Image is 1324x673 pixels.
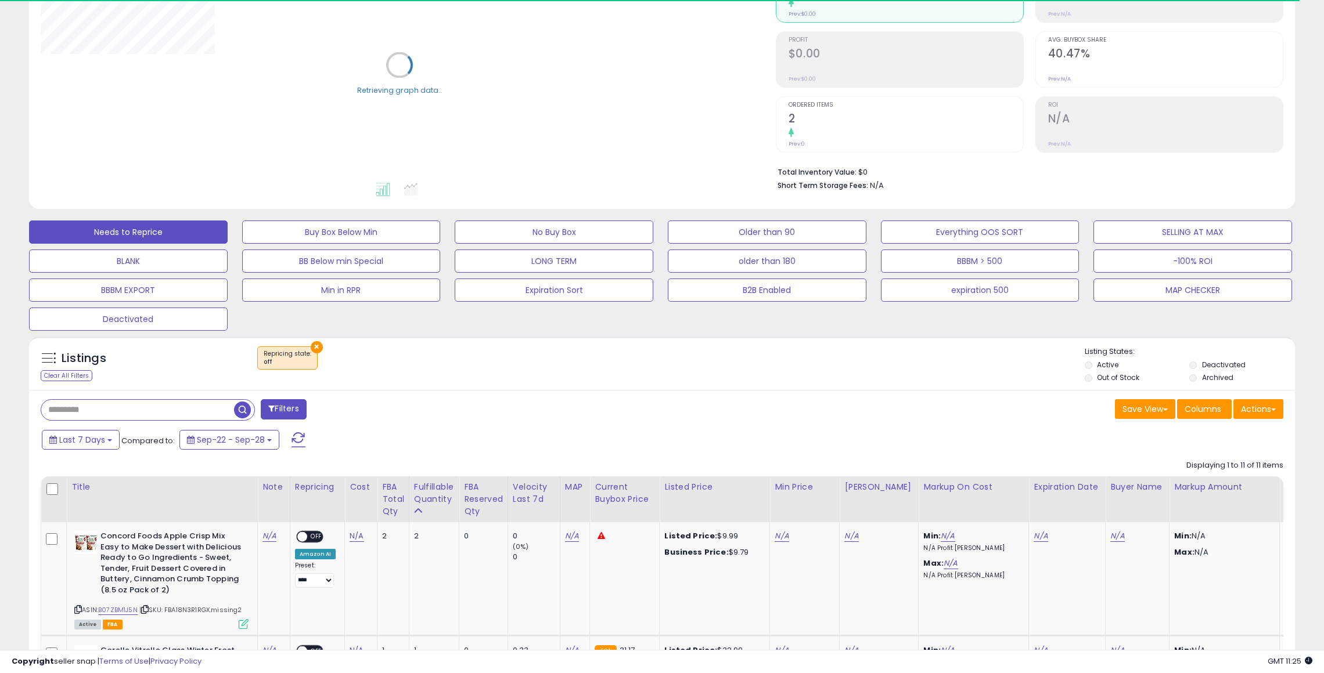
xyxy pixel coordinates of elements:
[307,532,326,542] span: OFF
[1174,481,1275,493] div: Markup Amount
[1048,112,1283,128] h2: N/A
[295,549,336,559] div: Amazon AI
[1174,547,1271,558] p: N/A
[1185,403,1221,415] span: Columns
[664,530,717,541] b: Listed Price:
[668,249,866,273] button: older than 180
[1110,530,1124,542] a: N/A
[382,531,400,541] div: 2
[74,620,101,629] span: All listings currently available for purchase on Amazon
[139,605,242,614] span: | SKU: FBA18N3R1RGX.missing2
[844,481,913,493] div: [PERSON_NAME]
[242,249,441,273] button: BB Below min Special
[668,220,866,244] button: Older than 90
[789,112,1023,128] h2: 2
[1174,530,1192,541] strong: Min:
[29,307,228,331] button: Deactivated
[262,530,276,542] a: N/A
[311,341,323,353] button: ×
[923,544,1020,552] p: N/A Profit [PERSON_NAME]
[295,562,336,588] div: Preset:
[664,547,761,558] div: $9.79
[242,278,441,302] button: Min in RPR
[513,531,560,541] div: 0
[357,85,442,95] div: Retrieving graph data..
[1048,37,1283,44] span: Avg. Buybox Share
[1233,399,1283,419] button: Actions
[664,481,765,493] div: Listed Price
[565,481,585,493] div: MAP
[1177,399,1232,419] button: Columns
[513,481,555,505] div: Velocity Last 7d
[844,530,858,542] a: N/A
[778,164,1275,178] li: $0
[595,481,654,505] div: Current Buybox Price
[71,481,253,493] div: Title
[103,620,123,629] span: FBA
[382,481,404,518] div: FBA Total Qty
[464,531,499,541] div: 0
[179,430,279,450] button: Sep-22 - Sep-28
[74,531,98,554] img: 5168Bvb-9KL._SL40_.jpg
[789,37,1023,44] span: Profit
[870,180,884,191] span: N/A
[789,140,805,147] small: Prev: 0
[668,278,866,302] button: B2B Enabled
[778,180,868,190] b: Short Term Storage Fees:
[1186,460,1283,471] div: Displaying 1 to 11 of 11 items
[664,531,761,541] div: $9.99
[264,358,311,366] div: off
[197,434,265,446] span: Sep-22 - Sep-28
[775,530,789,542] a: N/A
[1174,547,1195,558] strong: Max:
[789,75,816,82] small: Prev: $0.00
[262,481,285,493] div: Note
[29,278,228,302] button: BBBM EXPORT
[59,434,105,446] span: Last 7 Days
[923,558,944,569] b: Max:
[1048,102,1283,108] span: ROI
[789,10,816,17] small: Prev: $0.00
[1048,10,1071,17] small: Prev: N/A
[1202,372,1233,382] label: Archived
[1029,476,1106,522] th: CSV column name: cust_attr_2_Expiration Date
[513,552,560,562] div: 0
[513,542,529,551] small: (0%)
[923,571,1020,580] p: N/A Profit [PERSON_NAME]
[1174,531,1271,541] p: N/A
[1085,346,1296,357] p: Listing States:
[261,399,306,419] button: Filters
[1048,75,1071,82] small: Prev: N/A
[1268,656,1312,667] span: 2025-10-6 11:25 GMT
[881,220,1080,244] button: Everything OOS SORT
[1097,372,1139,382] label: Out of Stock
[1202,360,1246,370] label: Deactivated
[775,481,834,493] div: Min Price
[29,220,228,244] button: Needs to Reprice
[41,370,92,381] div: Clear All Filters
[923,530,941,541] b: Min:
[1034,481,1100,493] div: Expiration Date
[464,481,503,518] div: FBA Reserved Qty
[350,530,364,542] a: N/A
[100,531,242,598] b: Concord Foods Apple Crisp Mix Easy to Make Dessert with Delicious Ready to Go Ingredients - Sweet...
[923,481,1024,493] div: Markup on Cost
[264,349,311,367] span: Repricing state :
[1115,399,1175,419] button: Save View
[778,167,857,177] b: Total Inventory Value:
[455,278,653,302] button: Expiration Sort
[29,249,228,273] button: BLANK
[42,430,120,450] button: Last 7 Days
[919,476,1029,522] th: The percentage added to the cost of goods (COGS) that forms the calculator for Min & Max prices.
[12,656,202,667] div: seller snap | |
[150,656,202,667] a: Privacy Policy
[664,547,728,558] b: Business Price:
[881,278,1080,302] button: expiration 500
[881,249,1080,273] button: BBBM > 500
[1093,220,1292,244] button: SELLING AT MAX
[12,656,54,667] strong: Copyright
[121,435,175,446] span: Compared to:
[941,530,955,542] a: N/A
[1110,481,1164,493] div: Buyer Name
[242,220,441,244] button: Buy Box Below Min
